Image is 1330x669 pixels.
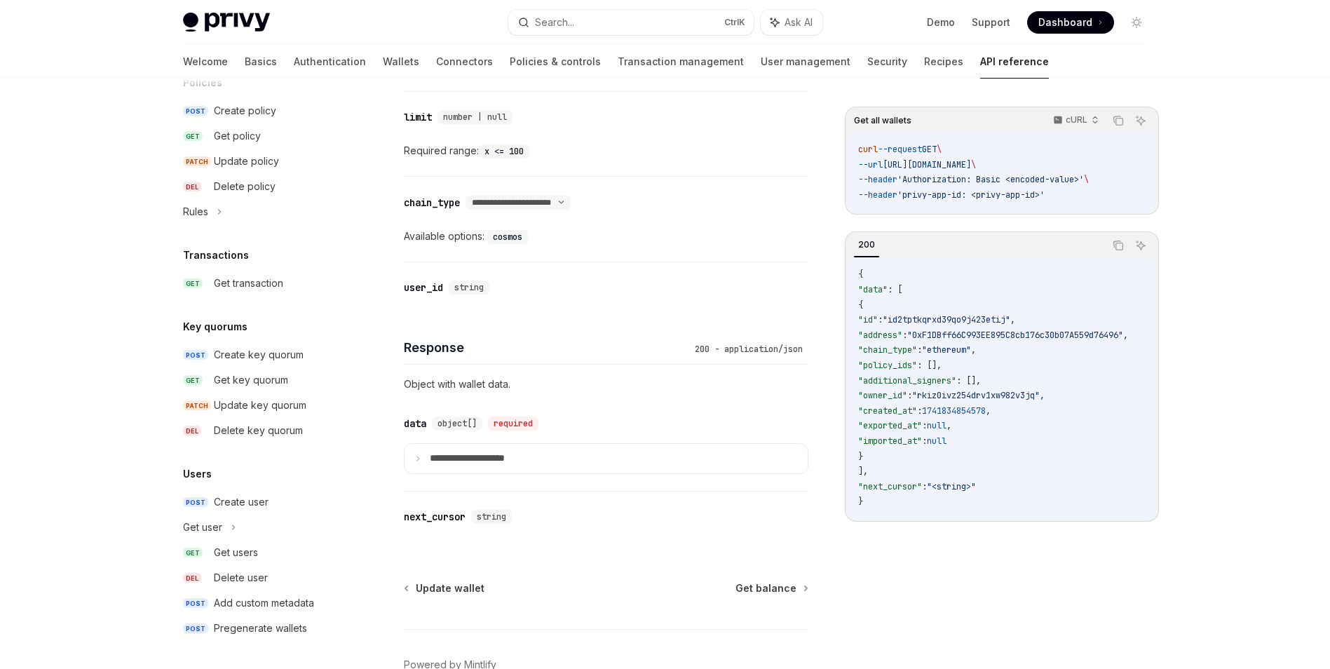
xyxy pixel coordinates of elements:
span: Update wallet [416,581,484,595]
a: POSTPregenerate wallets [172,616,351,641]
a: DELDelete policy [172,174,351,199]
span: 1741834854578 [922,405,986,417]
span: : [ [888,284,902,295]
span: , [1123,330,1128,341]
span: "<string>" [927,481,976,492]
span: "policy_ids" [858,360,917,371]
span: \ [1084,174,1089,185]
div: data [404,417,426,431]
span: string [477,511,506,522]
span: , [1010,314,1015,325]
span: 'Authorization: Basic <encoded-value>' [897,174,1084,185]
a: GETGet users [172,540,351,565]
span: --url [858,159,883,170]
span: GET [183,278,203,289]
a: Dashboard [1027,11,1114,34]
span: , [971,344,976,356]
div: 200 [854,236,879,253]
div: Required range: [404,142,808,159]
span: } [858,451,863,462]
code: cosmos [487,230,528,244]
div: Update key quorum [214,397,306,414]
span: --header [858,189,897,201]
span: [URL][DOMAIN_NAME] [883,159,971,170]
code: x <= 100 [479,144,529,158]
span: } [858,496,863,507]
a: Get balance [735,581,807,595]
button: Search...CtrlK [508,10,754,35]
a: Recipes [924,45,963,79]
span: GET [183,131,203,142]
span: { [858,299,863,311]
a: POSTAdd custom metadata [172,590,351,616]
span: "rkiz0ivz254drv1xw982v3jq" [912,390,1040,401]
span: , [1040,390,1045,401]
a: Support [972,15,1010,29]
div: next_cursor [404,510,466,524]
span: null [927,420,946,431]
p: cURL [1066,114,1087,126]
span: "id" [858,314,878,325]
span: DEL [183,573,201,583]
span: GET [183,375,203,386]
span: "created_at" [858,405,917,417]
span: Get balance [735,581,796,595]
span: GET [183,548,203,558]
span: 'privy-app-id: <privy-app-id>' [897,189,1045,201]
a: Security [867,45,907,79]
button: Ask AI [1132,236,1150,255]
span: "chain_type" [858,344,917,356]
span: null [927,435,946,447]
div: Create policy [214,102,276,119]
a: GETGet policy [172,123,351,149]
a: GETGet key quorum [172,367,351,393]
span: POST [183,106,208,116]
div: Update policy [214,153,279,170]
div: Get key quorum [214,372,288,388]
span: : [902,330,907,341]
span: , [946,420,951,431]
span: --request [878,144,922,155]
span: PATCH [183,156,211,167]
div: Get policy [214,128,261,144]
a: POSTCreate user [172,489,351,515]
h5: Users [183,466,212,482]
a: DELDelete key quorum [172,418,351,443]
span: \ [937,144,942,155]
span: "id2tptkqrxd39qo9j423etij" [883,314,1010,325]
button: Copy the contents from the code block [1109,236,1127,255]
span: : [], [956,375,981,386]
span: "next_cursor" [858,481,922,492]
span: "exported_at" [858,420,922,431]
div: 200 - application/json [689,342,808,356]
div: Delete key quorum [214,422,303,439]
span: : [922,420,927,431]
div: Get user [183,519,222,536]
a: User management [761,45,850,79]
h5: Transactions [183,247,249,264]
span: { [858,269,863,280]
button: Ask AI [761,10,822,35]
span: number | null [443,111,507,123]
span: object[] [437,418,477,429]
div: Search... [535,14,574,31]
a: Basics [245,45,277,79]
span: --header [858,174,897,185]
span: "owner_id" [858,390,907,401]
div: limit [404,110,432,124]
a: Wallets [383,45,419,79]
span: : [922,435,927,447]
img: light logo [183,13,270,32]
span: "imported_at" [858,435,922,447]
button: Ask AI [1132,111,1150,130]
a: Policies & controls [510,45,601,79]
div: Get transaction [214,275,283,292]
a: PATCHUpdate policy [172,149,351,174]
span: PATCH [183,400,211,411]
a: Demo [927,15,955,29]
button: cURL [1045,109,1105,133]
a: Connectors [436,45,493,79]
span: : [], [917,360,942,371]
div: chain_type [404,196,460,210]
div: Create user [214,494,269,511]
